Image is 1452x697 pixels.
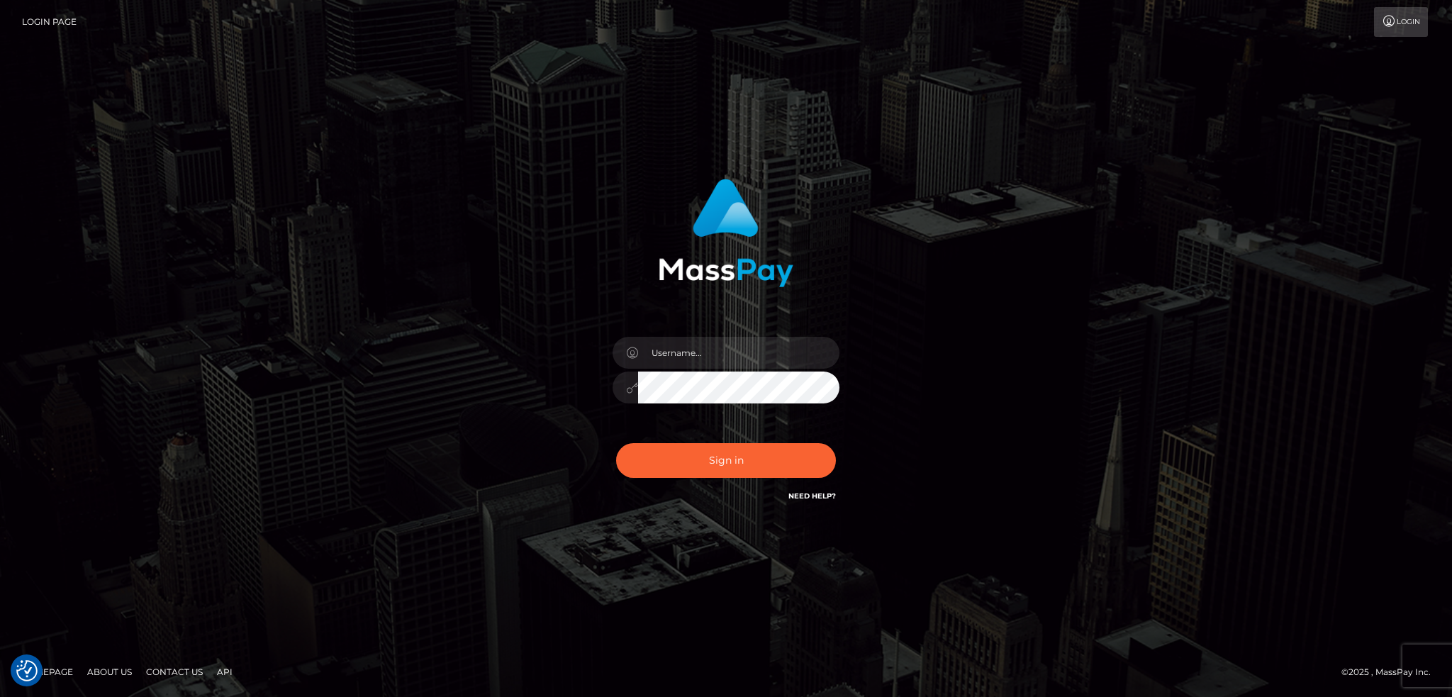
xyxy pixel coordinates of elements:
[82,661,138,683] a: About Us
[1341,664,1441,680] div: © 2025 , MassPay Inc.
[16,660,38,681] img: Revisit consent button
[22,7,77,37] a: Login Page
[140,661,208,683] a: Contact Us
[659,179,793,287] img: MassPay Login
[16,661,79,683] a: Homepage
[16,660,38,681] button: Consent Preferences
[211,661,238,683] a: API
[788,491,836,501] a: Need Help?
[1374,7,1428,37] a: Login
[638,337,839,369] input: Username...
[616,443,836,478] button: Sign in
